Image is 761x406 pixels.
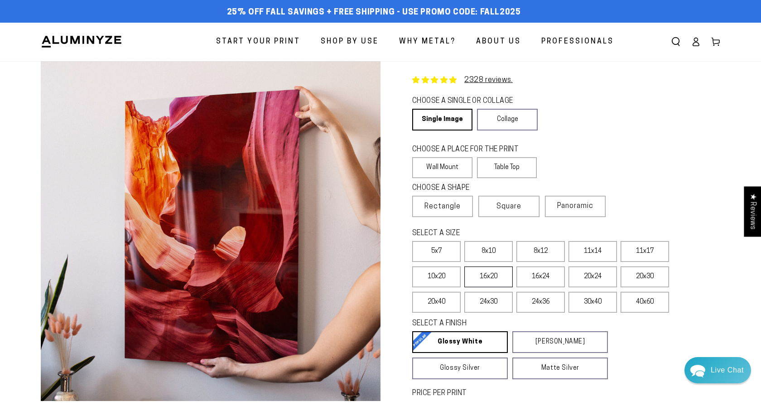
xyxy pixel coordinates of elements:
[412,145,529,155] legend: CHOOSE A PLACE FOR THE PRINT
[621,292,669,313] label: 40x60
[412,241,461,262] label: 5x7
[412,109,472,130] a: Single Image
[516,241,565,262] label: 8x12
[557,203,593,210] span: Panoramic
[392,30,462,54] a: Why Metal?
[412,292,461,313] label: 20x40
[621,241,669,262] label: 11x17
[227,8,521,18] span: 25% off FALL Savings + Free Shipping - Use Promo Code: FALL2025
[464,292,513,313] label: 24x30
[476,35,521,48] span: About Us
[399,35,456,48] span: Why Metal?
[412,358,508,379] a: Glossy Silver
[412,96,529,106] legend: CHOOSE A SINGLE OR COLLAGE
[464,77,513,84] a: 2328 reviews.
[464,241,513,262] label: 8x10
[621,266,669,287] label: 20x30
[535,30,621,54] a: Professionals
[41,35,122,48] img: Aluminyze
[516,292,565,313] label: 24x36
[744,186,761,237] div: Click to open Judge.me floating reviews tab
[477,157,537,178] label: Table Top
[412,331,508,353] a: Glossy White
[568,266,617,287] label: 20x24
[209,30,307,54] a: Start Your Print
[711,357,744,383] div: Contact Us Directly
[412,157,472,178] label: Wall Mount
[424,201,461,212] span: Rectangle
[477,109,537,130] a: Collage
[412,183,530,193] legend: CHOOSE A SHAPE
[496,201,521,212] span: Square
[512,358,608,379] a: Matte Silver
[464,266,513,287] label: 16x20
[412,266,461,287] label: 10x20
[314,30,385,54] a: Shop By Use
[412,319,586,329] legend: SELECT A FINISH
[412,228,593,239] legend: SELECT A SIZE
[568,241,617,262] label: 11x14
[568,292,617,313] label: 30x40
[541,35,614,48] span: Professionals
[321,35,379,48] span: Shop By Use
[666,32,686,52] summary: Search our site
[512,331,608,353] a: [PERSON_NAME]
[216,35,300,48] span: Start Your Print
[684,357,751,383] div: Chat widget toggle
[516,266,565,287] label: 16x24
[469,30,528,54] a: About Us
[412,388,720,399] label: PRICE PER PRINT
